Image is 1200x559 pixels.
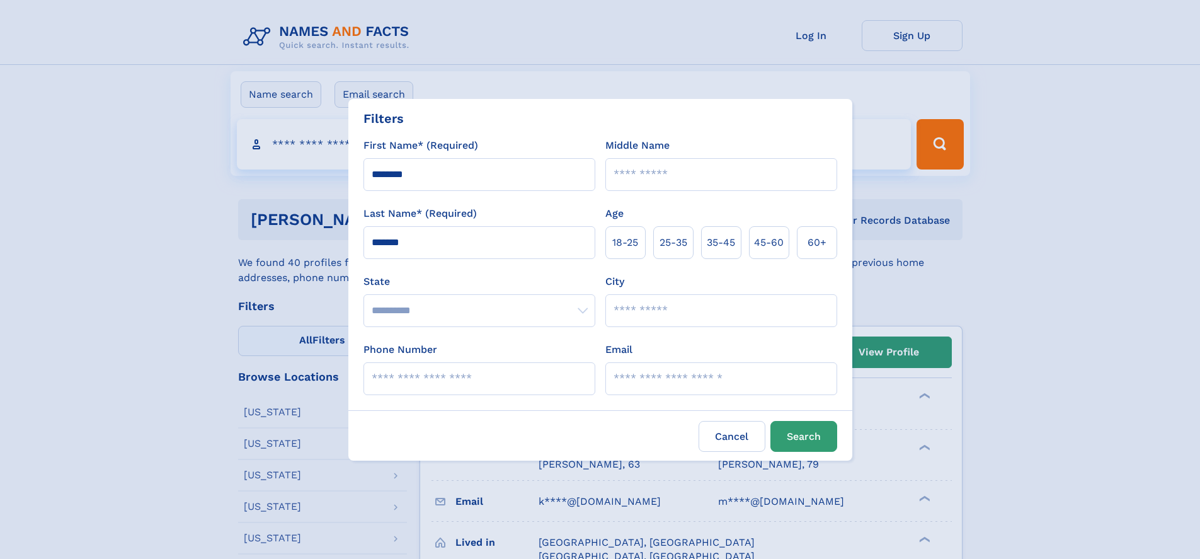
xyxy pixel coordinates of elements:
[363,138,478,153] label: First Name* (Required)
[363,342,437,357] label: Phone Number
[363,274,595,289] label: State
[699,421,765,452] label: Cancel
[754,235,784,250] span: 45‑60
[363,206,477,221] label: Last Name* (Required)
[605,342,632,357] label: Email
[363,109,404,128] div: Filters
[605,138,670,153] label: Middle Name
[612,235,638,250] span: 18‑25
[808,235,826,250] span: 60+
[660,235,687,250] span: 25‑35
[605,206,624,221] label: Age
[605,274,624,289] label: City
[707,235,735,250] span: 35‑45
[770,421,837,452] button: Search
